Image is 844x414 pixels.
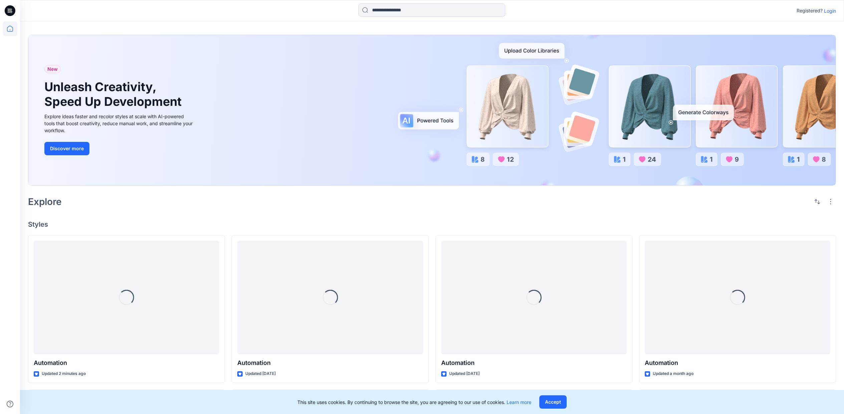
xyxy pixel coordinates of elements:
button: Discover more [44,142,89,155]
p: Updated 2 minutes ago [42,370,86,377]
a: Discover more [44,142,195,155]
p: Automation [237,358,423,368]
h4: Styles [28,220,836,228]
p: This site uses cookies. By continuing to browse the site, you are agreeing to our use of cookies. [297,399,531,406]
button: Accept [539,395,567,409]
p: Automation [441,358,627,368]
div: Explore ideas faster and recolor styles at scale with AI-powered tools that boost creativity, red... [44,113,195,134]
p: Updated [DATE] [449,370,480,377]
p: Updated a month ago [653,370,693,377]
p: Automation [34,358,219,368]
a: Learn more [507,399,531,405]
p: Automation [645,358,830,368]
p: Login [824,7,836,14]
h2: Explore [28,196,62,207]
p: Registered? [797,7,823,15]
p: Updated [DATE] [245,370,276,377]
h1: Unleash Creativity, Speed Up Development [44,80,185,109]
span: New [47,65,58,73]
